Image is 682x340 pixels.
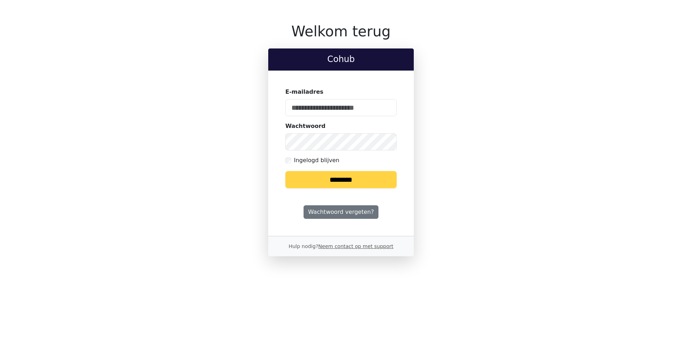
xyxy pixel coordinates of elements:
[274,54,408,65] h2: Cohub
[294,156,339,165] label: Ingelogd blijven
[285,88,324,96] label: E-mailadres
[318,243,393,249] a: Neem contact op met support
[289,243,393,249] small: Hulp nodig?
[268,23,414,40] h1: Welkom terug
[304,205,378,219] a: Wachtwoord vergeten?
[285,122,326,130] label: Wachtwoord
